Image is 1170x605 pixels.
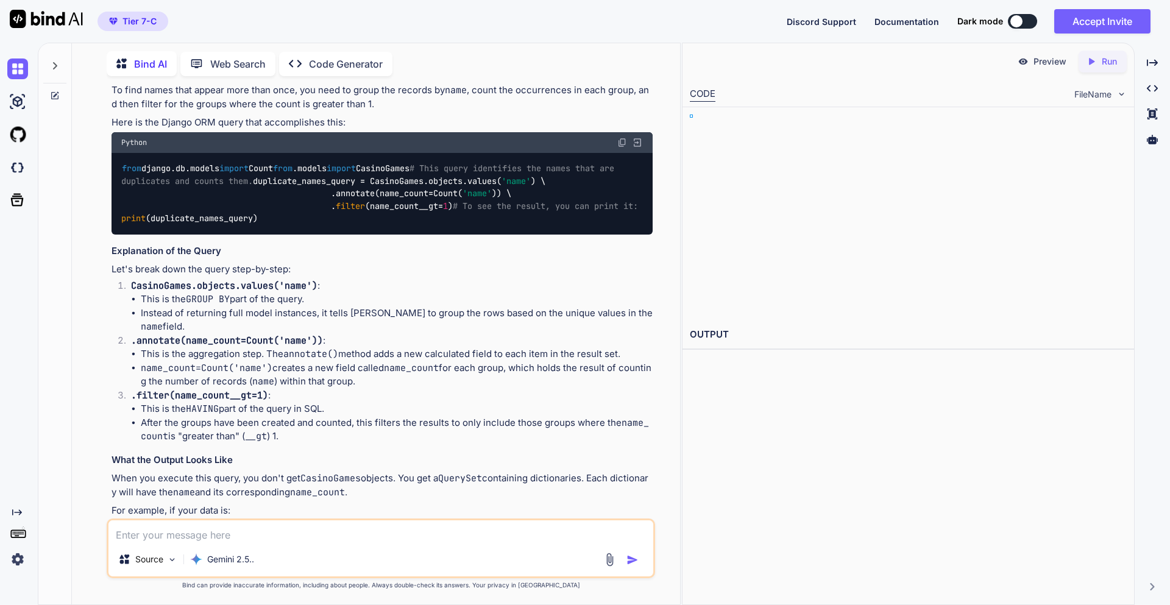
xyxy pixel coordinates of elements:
p: : [131,389,653,403]
code: __gt [245,430,267,442]
p: Let's break down the query step-by-step: [112,263,653,277]
code: name [252,375,274,387]
code: name_count=Count('name') [141,362,272,374]
span: from [122,163,141,174]
span: print [121,213,146,224]
img: copy [617,138,627,147]
code: name_count [290,486,345,498]
p: Run [1102,55,1117,68]
code: CasinoGames [300,472,361,484]
code: name [173,486,195,498]
span: Tier 7-C [122,15,157,27]
p: For example, if your data is: [112,504,653,518]
p: Bind AI [134,57,167,71]
img: attachment [603,553,617,567]
img: icon [626,554,639,566]
img: settings [7,549,28,570]
h3: What the Output Looks Like [112,453,653,467]
img: Pick Models [167,554,177,565]
code: .annotate(name_count=Count('name')) [131,334,323,347]
p: : [131,334,653,348]
span: Discord Support [787,16,856,27]
span: 'name' [463,188,492,199]
code: annotate() [283,348,338,360]
img: Open in Browser [632,137,643,148]
span: filter [336,200,365,211]
li: This is the aggregation step. The method adds a new calculated field to each item in the result set. [141,347,653,361]
li: creates a new field called for each group, which holds the result of counting the number of recor... [141,361,653,389]
span: import [327,163,356,174]
p: Code Generator [309,57,383,71]
button: Documentation [874,15,939,28]
img: Gemini 2.5 Pro [190,553,202,565]
li: After the groups have been created and counted, this filters the results to only include those gr... [141,416,653,444]
p: Gemini 2.5.. [207,553,254,565]
p: Here is the Django ORM query that accomplishes this: [112,116,653,130]
p: Source [135,553,163,565]
img: chevron down [1116,89,1127,99]
span: FileName [1074,88,1111,101]
p: : [131,279,653,293]
span: from [273,163,292,174]
span: import [219,163,249,174]
img: preview [1018,56,1029,67]
span: 1 [443,200,448,211]
div: CODE [690,87,715,102]
span: Documentation [874,16,939,27]
button: premiumTier 7-C [97,12,168,31]
img: Bind AI [10,10,83,28]
span: Python [121,138,147,147]
img: ai-studio [7,91,28,112]
span: 'name' [502,175,531,186]
li: This is the part of the query in SQL. [141,402,653,416]
code: GROUP BY [186,293,230,305]
span: # To see the result, you can print it: [453,200,638,211]
code: name [141,320,163,333]
code: QuerySet [438,472,482,484]
img: darkCloudIdeIcon [7,157,28,178]
p: To find names that appear more than once, you need to group the records by , count the occurrence... [112,83,653,111]
p: Bind can provide inaccurate information, including about people. Always double-check its answers.... [107,581,655,590]
img: chat [7,58,28,79]
code: name_count [384,362,439,374]
button: Discord Support [787,15,856,28]
h3: Explanation of the Query [112,244,653,258]
li: This is the part of the query. [141,292,653,306]
span: Dark mode [957,15,1003,27]
code: name [445,84,467,96]
h2: OUTPUT [682,320,1134,349]
p: Preview [1033,55,1066,68]
img: premium [109,18,118,25]
code: .filter(name_count__gt=1) [131,389,268,402]
button: Accept Invite [1054,9,1150,34]
code: django.db.models Count .models CasinoGames duplicate_names_query = CasinoGames.objects.values( ) ... [121,162,638,224]
code: CasinoGames.objects.values('name') [131,280,317,292]
p: When you execute this query, you don't get objects. You get a containing dictionaries. Each dicti... [112,472,653,499]
p: Web Search [210,57,266,71]
img: githubLight [7,124,28,145]
code: HAVING [186,403,219,415]
li: Instead of returning full model instances, it tells [PERSON_NAME] to group the rows based on the ... [141,306,653,334]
